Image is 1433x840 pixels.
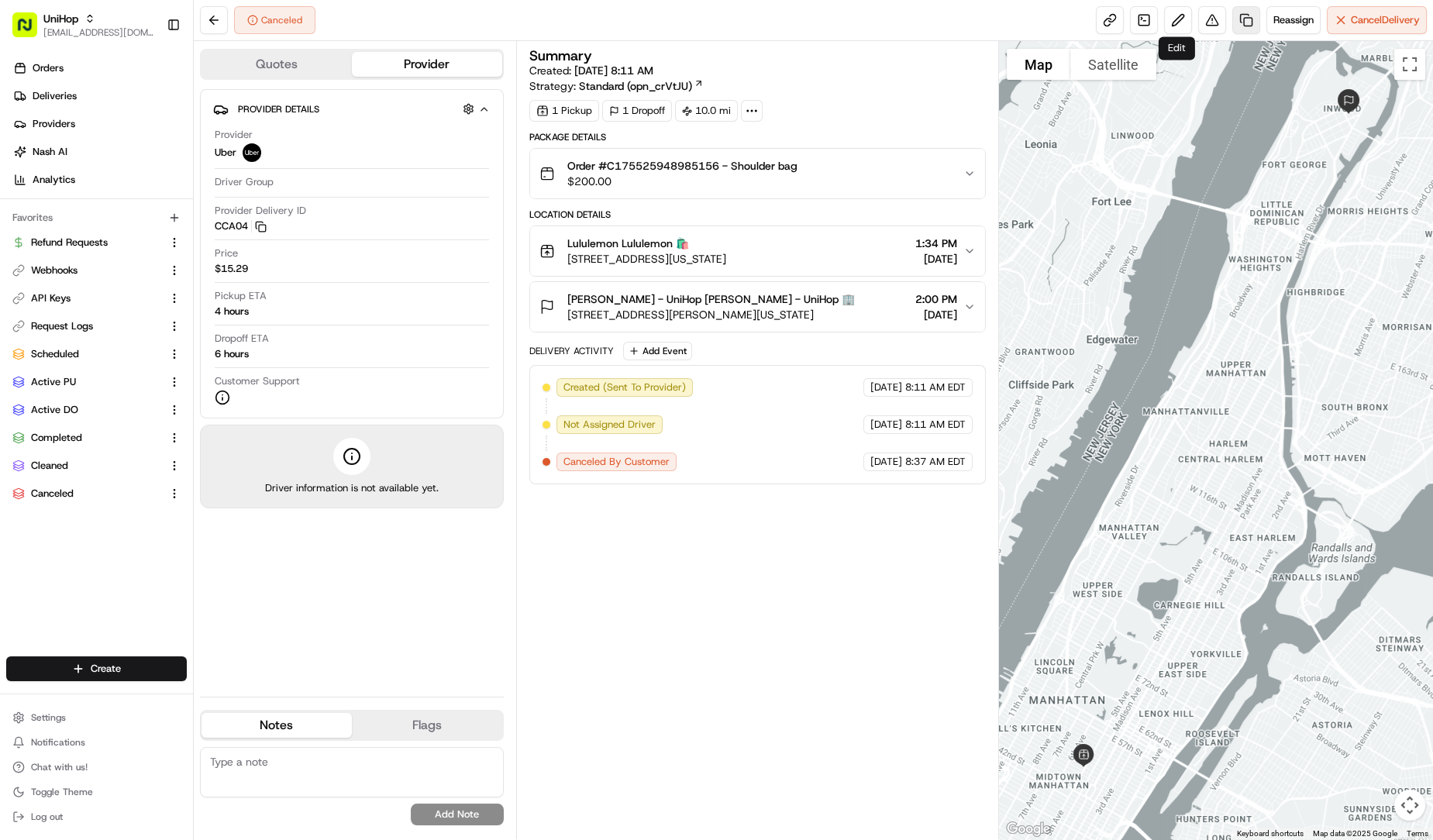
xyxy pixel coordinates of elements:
button: Reassign [1266,6,1321,34]
span: $15.29 [215,262,248,276]
span: Notifications [31,736,85,749]
a: Refund Requests [12,236,162,250]
span: Order #C175525948985156 - Shoulder bag [567,158,797,174]
span: Pylon [154,262,188,274]
button: UniHop[EMAIL_ADDRESS][DOMAIN_NAME] [6,6,160,43]
a: Deliveries [6,84,193,108]
button: Chat with us! [6,756,187,778]
div: 📗 [16,225,28,238]
span: Provider Details [238,103,319,115]
span: Request Logs [31,319,93,333]
button: Keyboard shortcuts [1237,828,1304,839]
img: Google [1003,819,1054,839]
span: Reassign [1273,13,1314,27]
button: Toggle Theme [6,781,187,803]
span: Canceled By Customer [563,455,670,469]
button: Active DO [6,398,187,422]
button: Provider Details [213,96,491,122]
span: Provider [215,128,253,142]
button: CancelDelivery [1327,6,1427,34]
span: Deliveries [33,89,77,103]
span: Lululemon Lululemon 🛍️ [567,236,689,251]
div: Package Details [529,131,987,143]
a: Providers [6,112,193,136]
span: Standard (opn_crVtJU) [579,78,692,94]
span: [DATE] [870,455,902,469]
a: 📗Knowledge Base [9,218,125,246]
span: Driver information is not available yet. [265,481,439,495]
button: Request Logs [6,314,187,339]
span: Refund Requests [31,236,108,250]
button: Active PU [6,370,187,394]
span: [DATE] [915,251,957,267]
img: uber-new-logo.jpeg [243,143,261,162]
a: Request Logs [12,319,162,333]
h3: Summary [529,49,592,63]
span: [STREET_ADDRESS][PERSON_NAME][US_STATE] [567,307,855,322]
button: [PERSON_NAME] - UniHop [PERSON_NAME] - UniHop 🏢[STREET_ADDRESS][PERSON_NAME][US_STATE]2:00 PM[DATE] [530,282,986,332]
div: Strategy: [529,78,704,94]
span: Toggle Theme [31,786,93,798]
a: Terms [1407,829,1428,838]
span: [STREET_ADDRESS][US_STATE] [567,251,726,267]
span: 8:11 AM EDT [905,418,966,432]
button: Notes [202,713,352,738]
span: Cleaned [31,459,68,473]
div: Location Details [529,208,987,221]
div: 4 hours [215,305,249,318]
span: [DATE] [915,307,957,322]
span: Providers [33,117,75,131]
span: Created (Sent To Provider) [563,380,686,394]
div: 6 hours [215,347,249,361]
button: Order #C175525948985156 - Shoulder bag$200.00 [530,149,986,198]
a: Nash AI [6,139,193,164]
div: Start new chat [53,147,254,163]
button: Flags [352,713,502,738]
span: API Documentation [146,224,249,239]
a: Completed [12,431,162,445]
span: Log out [31,811,63,823]
a: Scheduled [12,347,162,361]
span: 2:00 PM [915,291,957,307]
a: Open this area in Google Maps (opens a new window) [1003,819,1054,839]
span: Webhooks [31,263,78,277]
a: Cleaned [12,459,162,473]
span: Completed [31,431,82,445]
div: Canceled [234,6,315,34]
button: Show street map [1007,49,1070,80]
span: Provider Delivery ID [215,204,306,218]
button: Log out [6,806,187,828]
a: Canceled [12,487,162,501]
span: Settings [31,711,66,724]
div: Delivery Activity [529,345,614,357]
span: [DATE] 8:11 AM [574,64,653,77]
span: Uber [215,146,236,160]
span: Customer Support [215,374,300,388]
a: Standard (opn_crVtJU) [579,78,704,94]
a: Analytics [6,167,193,192]
span: Dropoff ETA [215,332,269,346]
span: $200.00 [567,174,797,189]
span: [DATE] [870,380,902,394]
a: API Keys [12,291,162,305]
button: UniHop [43,11,78,26]
button: Settings [6,707,187,728]
a: Orders [6,56,193,81]
button: Show satellite imagery [1070,49,1156,80]
a: Active DO [12,403,162,417]
button: Create [6,656,187,681]
span: Nash AI [33,145,67,159]
span: Knowledge Base [31,224,119,239]
button: CCA04 [215,219,267,233]
span: Orders [33,61,64,75]
button: Provider [352,52,502,77]
div: 10.0 mi [675,100,738,122]
p: Welcome 👋 [16,61,282,86]
span: 1:34 PM [915,236,957,251]
button: Map camera controls [1394,790,1425,821]
div: We're available if you need us! [53,163,196,175]
button: Add Event [623,342,692,360]
span: Scheduled [31,347,79,361]
button: [EMAIL_ADDRESS][DOMAIN_NAME] [43,26,154,39]
button: Notifications [6,732,187,753]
